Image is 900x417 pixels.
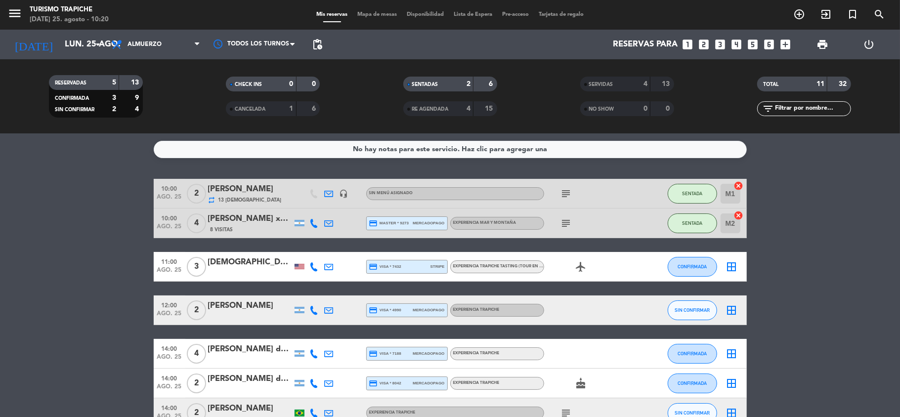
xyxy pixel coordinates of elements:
[413,380,444,386] span: mercadopago
[816,81,824,87] strong: 11
[208,256,292,269] div: [DEMOGRAPHIC_DATA][PERSON_NAME]
[726,304,738,316] i: border_all
[453,308,500,312] span: EXPERIENCIA TRAPICHE
[157,255,182,267] span: 11:00
[662,81,672,87] strong: 13
[369,379,378,388] i: credit_card
[575,377,587,389] i: cake
[489,81,495,87] strong: 6
[135,106,141,113] strong: 4
[7,6,22,21] i: menu
[668,300,717,320] button: SIN CONFIRMAR
[235,82,262,87] span: CHECK INS
[369,262,401,271] span: visa * 7432
[412,107,449,112] span: RE AGENDADA
[208,402,292,415] div: [PERSON_NAME]
[643,105,647,112] strong: 0
[449,12,497,17] span: Lista de Espera
[311,12,352,17] span: Mis reservas
[312,105,318,112] strong: 6
[157,299,182,310] span: 12:00
[187,344,206,364] span: 4
[157,372,182,383] span: 14:00
[730,38,743,51] i: looks_4
[668,184,717,204] button: SENTADA
[369,306,401,315] span: visa * 4990
[128,41,162,48] span: Almuerzo
[714,38,727,51] i: looks_3
[369,411,416,415] span: EXPERIENCIA TRAPICHE
[208,196,216,204] i: repeat
[846,30,893,59] div: LOG OUT
[369,219,378,228] i: credit_card
[534,12,589,17] span: Tarjetas de regalo
[763,82,778,87] span: TOTAL
[413,350,444,357] span: mercadopago
[290,105,294,112] strong: 1
[412,82,438,87] span: SENTADAS
[682,191,702,196] span: SENTADA
[779,38,792,51] i: add_box
[589,82,613,87] span: SERVIDAS
[131,79,141,86] strong: 13
[413,307,444,313] span: mercadopago
[187,300,206,320] span: 2
[402,12,449,17] span: Disponibilidad
[135,94,141,101] strong: 9
[698,38,711,51] i: looks_two
[157,383,182,395] span: ago. 25
[112,79,116,86] strong: 5
[726,377,738,389] i: border_all
[208,299,292,312] div: [PERSON_NAME]
[668,213,717,233] button: SENTADA
[453,351,500,355] span: EXPERIENCIA TRAPICHE
[112,106,116,113] strong: 2
[675,410,710,416] span: SIN CONFIRMAR
[311,39,323,50] span: pending_actions
[847,8,858,20] i: turned_in_not
[369,306,378,315] i: credit_card
[187,184,206,204] span: 2
[774,103,851,114] input: Filtrar por nombre...
[726,348,738,360] i: border_all
[112,94,116,101] strong: 3
[208,343,292,356] div: [PERSON_NAME] da [PERSON_NAME] [PERSON_NAME]
[467,81,471,87] strong: 2
[369,219,409,228] span: master * 9273
[863,39,875,50] i: power_settings_new
[497,12,534,17] span: Pre-acceso
[187,374,206,393] span: 2
[218,196,282,204] span: 13 [DEMOGRAPHIC_DATA]
[369,191,413,195] span: Sin menú asignado
[873,8,885,20] i: search
[312,81,318,87] strong: 0
[92,39,104,50] i: arrow_drop_down
[678,351,707,356] span: CONFIRMADA
[157,182,182,194] span: 10:00
[678,264,707,269] span: CONFIRMADA
[820,8,832,20] i: exit_to_app
[7,34,60,55] i: [DATE]
[369,349,378,358] i: credit_card
[30,15,109,25] div: [DATE] 25. agosto - 10:20
[734,181,744,191] i: cancel
[682,38,694,51] i: looks_one
[682,220,702,226] span: SENTADA
[839,81,849,87] strong: 32
[30,5,109,15] div: Turismo Trapiche
[668,344,717,364] button: CONFIRMADA
[290,81,294,87] strong: 0
[560,188,572,200] i: subject
[157,267,182,278] span: ago. 25
[589,107,614,112] span: NO SHOW
[726,261,738,273] i: border_all
[340,189,348,198] i: headset_mic
[157,223,182,235] span: ago. 25
[211,226,233,234] span: 8 Visitas
[485,105,495,112] strong: 15
[675,307,710,313] span: SIN CONFIRMAR
[187,257,206,277] span: 3
[208,373,292,385] div: [PERSON_NAME] da [PERSON_NAME]
[747,38,760,51] i: looks_5
[413,220,444,226] span: mercadopago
